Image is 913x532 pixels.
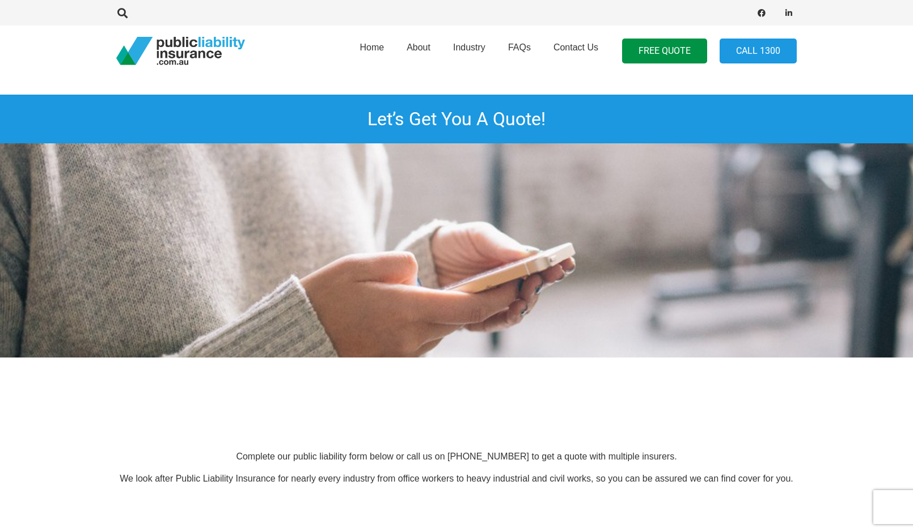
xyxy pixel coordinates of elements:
[626,357,683,414] img: zurich
[474,357,531,414] img: Vero
[116,37,245,65] a: pli_logotransparent
[542,22,610,80] a: Contact Us
[553,42,598,52] span: Contact Us
[111,8,134,18] a: Search
[116,473,797,485] p: We look after Public Liability Insurance for nearly every industry from office workers to heavy i...
[453,42,485,52] span: Industry
[407,42,430,52] span: About
[622,39,707,64] a: FREE QUOTE
[720,39,797,64] a: Call 1300
[395,22,442,80] a: About
[754,5,770,21] a: Facebook
[779,357,835,414] img: protecsure
[508,42,531,52] span: FAQs
[442,22,497,80] a: Industry
[497,22,542,80] a: FAQs
[116,450,797,463] p: Complete our public liability form below or call us on [PHONE_NUMBER] to get a quote with multipl...
[322,357,379,414] img: steadfast
[781,5,797,21] a: LinkedIn
[360,42,384,52] span: Home
[170,357,226,414] img: qbe
[348,22,395,80] a: Home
